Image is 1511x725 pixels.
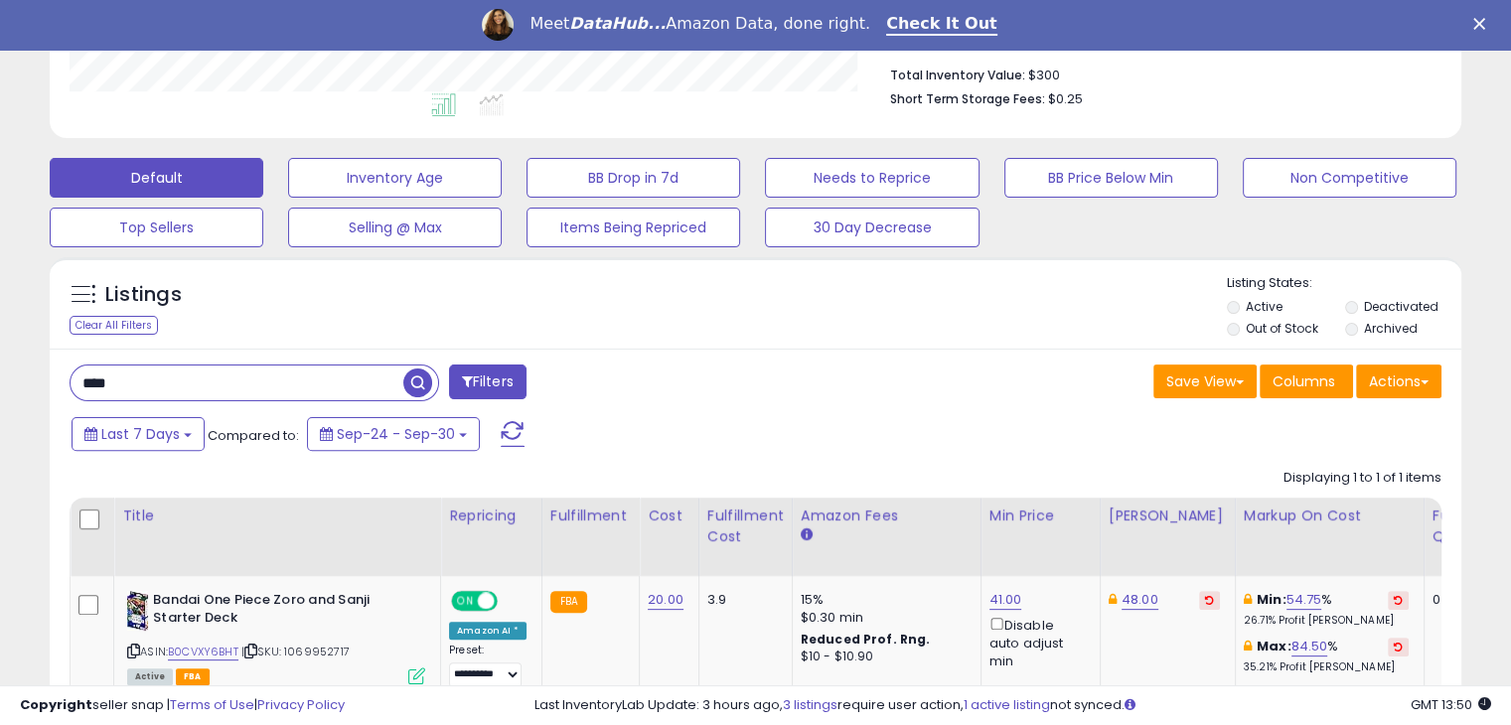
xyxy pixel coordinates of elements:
[1244,591,1409,628] div: %
[105,281,182,309] h5: Listings
[765,208,979,247] button: 30 Day Decrease
[449,364,527,399] button: Filters
[783,695,837,714] a: 3 listings
[890,67,1025,83] b: Total Inventory Value:
[1243,158,1456,198] button: Non Competitive
[20,696,345,715] div: seller snap | |
[50,208,263,247] button: Top Sellers
[1356,364,1441,398] button: Actions
[241,644,350,659] span: | SKU: 1069952717
[170,695,254,714] a: Terms of Use
[70,316,158,335] div: Clear All Filters
[1433,591,1494,609] div: 0
[20,695,92,714] strong: Copyright
[1122,590,1158,610] a: 48.00
[765,158,979,198] button: Needs to Reprice
[707,591,777,609] div: 3.9
[449,622,527,640] div: Amazon AI *
[1273,371,1335,391] span: Columns
[1433,506,1501,547] div: Fulfillable Quantity
[1246,320,1318,337] label: Out of Stock
[1411,695,1491,714] span: 2025-10-8 13:50 GMT
[1284,469,1441,488] div: Displaying 1 to 1 of 1 items
[208,426,299,445] span: Compared to:
[1363,320,1417,337] label: Archived
[288,158,502,198] button: Inventory Age
[482,9,514,41] img: Profile image for Georgie
[1363,298,1437,315] label: Deactivated
[288,208,502,247] button: Selling @ Max
[1246,298,1283,315] label: Active
[72,417,205,451] button: Last 7 Days
[337,424,455,444] span: Sep-24 - Sep-30
[550,506,631,526] div: Fulfillment
[801,631,931,648] b: Reduced Prof. Rng.
[1260,364,1353,398] button: Columns
[527,208,740,247] button: Items Being Repriced
[648,590,683,610] a: 20.00
[989,590,1022,610] a: 41.00
[801,526,813,544] small: Amazon Fees.
[1257,590,1286,609] b: Min:
[550,591,587,613] small: FBA
[127,591,148,631] img: 51LPOQ9CyEL._SL40_.jpg
[1235,498,1424,576] th: The percentage added to the cost of goods (COGS) that forms the calculator for Min & Max prices.
[707,506,784,547] div: Fulfillment Cost
[648,506,690,526] div: Cost
[101,424,180,444] span: Last 7 Days
[122,506,432,526] div: Title
[890,62,1427,85] li: $300
[168,644,238,660] a: B0CVXY6BHT
[890,90,1045,107] b: Short Term Storage Fees:
[1227,274,1461,293] p: Listing States:
[529,14,870,34] div: Meet Amazon Data, done right.
[153,591,394,633] b: Bandai One Piece Zoro and Sanji Starter Deck
[801,506,973,526] div: Amazon Fees
[127,591,425,683] div: ASIN:
[1244,614,1409,628] p: 26.71% Profit [PERSON_NAME]
[886,14,997,36] a: Check It Out
[801,649,966,665] div: $10 - $10.90
[989,614,1085,671] div: Disable auto adjust min
[449,506,533,526] div: Repricing
[1473,18,1493,30] div: Close
[1286,590,1322,610] a: 54.75
[964,695,1050,714] a: 1 active listing
[801,609,966,627] div: $0.30 min
[534,696,1491,715] div: Last InventoryLab Update: 3 hours ago, require user action, not synced.
[569,14,666,33] i: DataHub...
[1257,637,1291,655] b: Max:
[1244,660,1409,674] p: 35.21% Profit [PERSON_NAME]
[801,591,966,609] div: 15%
[1291,637,1328,656] a: 84.50
[257,695,345,714] a: Privacy Policy
[449,644,527,688] div: Preset:
[453,592,478,609] span: ON
[1004,158,1218,198] button: BB Price Below Min
[495,592,527,609] span: OFF
[1244,506,1416,526] div: Markup on Cost
[307,417,480,451] button: Sep-24 - Sep-30
[527,158,740,198] button: BB Drop in 7d
[50,158,263,198] button: Default
[1153,364,1257,398] button: Save View
[989,506,1092,526] div: Min Price
[1109,506,1227,526] div: [PERSON_NAME]
[1244,638,1409,674] div: %
[1048,89,1083,108] span: $0.25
